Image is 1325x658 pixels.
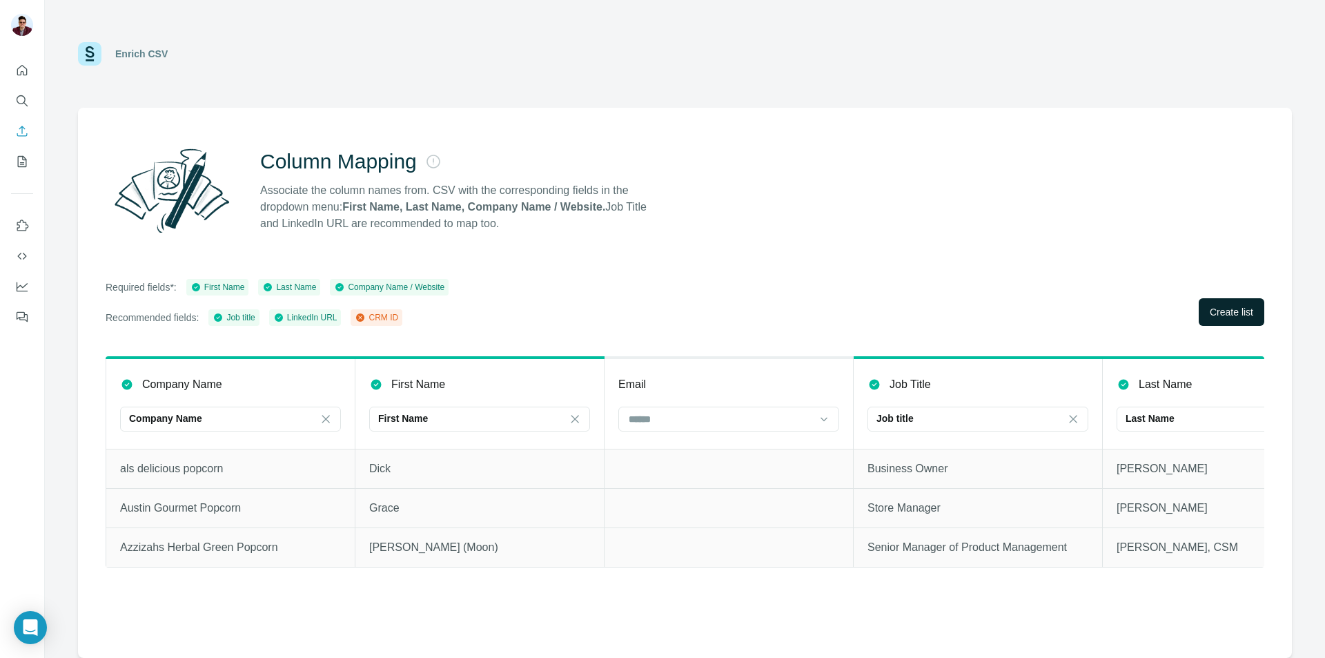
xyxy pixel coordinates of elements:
div: Open Intercom Messenger [14,611,47,644]
strong: First Name, Last Name, Company Name / Website. [342,201,605,213]
p: Grace [369,500,590,516]
p: [PERSON_NAME] (Moon) [369,539,590,556]
p: Business Owner [867,461,1088,477]
img: Avatar [11,14,33,36]
button: Use Surfe on LinkedIn [11,213,33,238]
p: Senior Manager of Product Management [867,539,1088,556]
img: Surfe Illustration - Column Mapping [106,141,238,240]
p: Last Name [1139,376,1192,393]
p: Associate the column names from. CSV with the corresponding fields in the dropdown menu: Job Titl... [260,182,659,232]
p: Azzizahs Herbal Green Popcorn [120,539,341,556]
h2: Column Mapping [260,149,417,174]
p: Last Name [1126,412,1175,425]
button: Enrich CSV [11,119,33,144]
p: Job Title [890,376,931,393]
p: Dick [369,461,590,477]
button: Create list [1199,298,1264,326]
div: Job title [213,311,255,324]
div: First Name [190,281,245,293]
p: Required fields*: [106,280,177,294]
div: LinkedIn URL [273,311,337,324]
img: Surfe Logo [78,42,101,66]
div: Enrich CSV [115,47,168,61]
p: First Name [391,376,445,393]
div: Last Name [262,281,316,293]
p: Job title [876,412,914,425]
button: Feedback [11,304,33,329]
p: Email [618,376,646,393]
button: Use Surfe API [11,244,33,269]
p: Recommended fields: [106,311,199,325]
button: Search [11,88,33,113]
p: als delicious popcorn [120,461,341,477]
p: Company Name [142,376,222,393]
div: Company Name / Website [334,281,444,293]
button: Quick start [11,58,33,83]
p: Company Name [129,412,202,425]
p: Austin Gourmet Popcorn [120,500,341,516]
span: Create list [1210,305,1253,319]
p: First Name [378,412,428,425]
div: CRM ID [355,311,398,324]
button: My lists [11,149,33,174]
button: Dashboard [11,274,33,299]
p: Store Manager [867,500,1088,516]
